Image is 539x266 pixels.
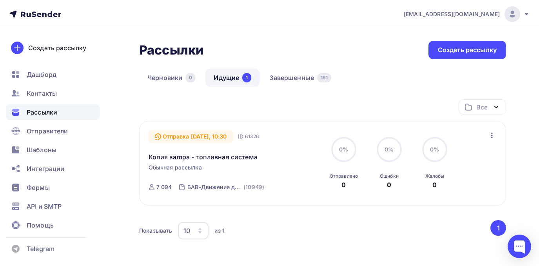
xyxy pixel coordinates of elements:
div: 0 [185,73,196,82]
div: Ошибки [380,173,399,179]
span: Обычная рассылка [149,164,202,171]
span: 0% [339,146,348,153]
div: 191 [317,73,331,82]
a: Завершенные191 [261,69,339,87]
a: Формы [6,180,100,195]
span: 61326 [245,133,260,140]
div: (10949) [243,183,264,191]
a: Черновики0 [139,69,204,87]
div: Все [476,102,487,112]
span: Контакты [27,89,57,98]
div: 10 [183,226,190,235]
span: Формы [27,183,50,192]
span: Дашборд [27,70,56,79]
div: 0 [341,180,346,189]
ul: Pagination [489,220,506,236]
span: 0% [430,146,439,153]
a: Рассылки [6,104,100,120]
div: Отправка [DATE], 10:30 [149,130,233,143]
a: Дашборд [6,67,100,82]
h2: Рассылки [139,42,203,58]
div: Жалобы [425,173,445,179]
a: БАВ-Движение действующие (10949) [187,181,265,193]
div: Отправлено [330,173,358,179]
span: API и SMTP [27,202,62,211]
div: Создать рассылку [438,46,497,55]
button: Все [459,99,506,115]
div: 1 [242,73,251,82]
a: Шаблоны [6,142,100,158]
span: ID [238,133,243,140]
a: [EMAIL_ADDRESS][DOMAIN_NAME] [404,6,530,22]
a: Копия sampa - топливная система [149,152,258,162]
a: Отправители [6,123,100,139]
div: 0 [387,180,391,189]
button: 10 [178,222,209,240]
div: БАВ-Движение действующие [187,183,242,191]
span: [EMAIL_ADDRESS][DOMAIN_NAME] [404,10,500,18]
div: Показывать [139,227,172,235]
span: Интеграции [27,164,64,173]
a: Идущие1 [205,69,260,87]
div: 0 [432,180,437,189]
span: Помощь [27,220,54,230]
span: Рассылки [27,107,57,117]
span: Telegram [27,244,54,253]
span: Шаблоны [27,145,56,155]
span: 0% [385,146,394,153]
div: 7 094 [156,183,172,191]
a: Контакты [6,86,100,101]
button: Go to page 1 [490,220,506,236]
span: Отправители [27,126,68,136]
div: из 1 [214,227,225,235]
div: Создать рассылку [28,43,86,53]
